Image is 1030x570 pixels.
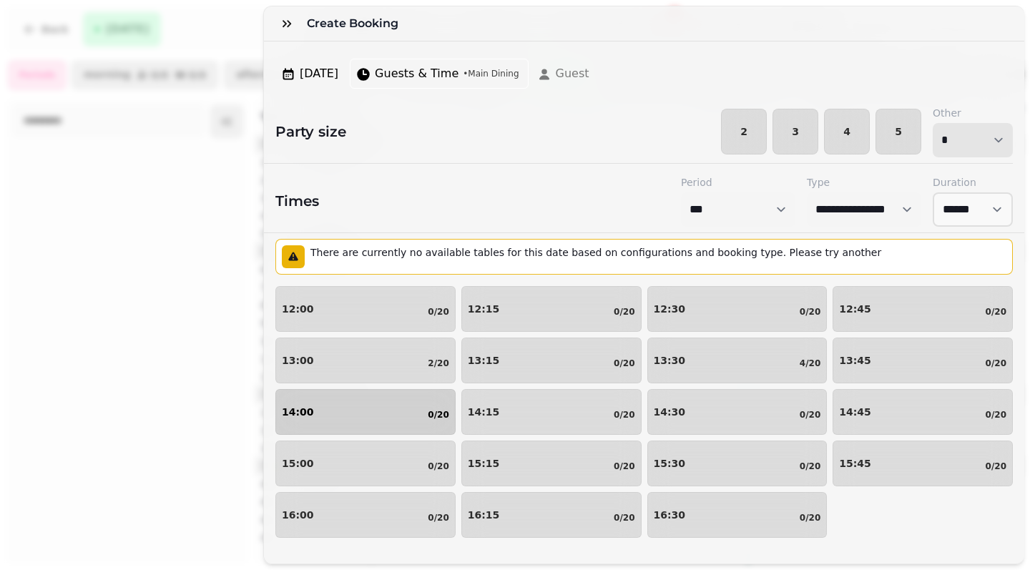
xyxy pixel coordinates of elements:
p: 15:45 [839,458,871,468]
label: Period [681,175,795,190]
span: Guest [556,65,589,82]
p: 0/20 [614,409,634,421]
span: 2 [733,127,755,137]
p: 4/20 [800,358,820,369]
p: 0/20 [986,461,1006,472]
p: 16:30 [654,510,686,520]
p: 2/20 [428,358,448,369]
p: 0/20 [800,461,820,472]
p: 0/20 [800,409,820,421]
button: 15:450/20 [833,441,1013,486]
label: Type [807,175,921,190]
p: 16:15 [468,510,500,520]
button: 13:450/20 [833,338,1013,383]
p: 13:00 [282,355,314,365]
p: 0/20 [614,358,634,369]
p: 15:15 [468,458,500,468]
p: 16:00 [282,510,314,520]
p: 0/20 [428,306,448,318]
button: 12:300/20 [647,286,828,332]
p: 0/20 [614,306,634,318]
p: 15:30 [654,458,686,468]
button: 2 [721,109,767,154]
p: 14:30 [654,407,686,417]
p: 0/20 [986,306,1006,318]
h2: Times [275,191,319,211]
p: 0/20 [614,512,634,524]
p: 0/20 [986,409,1006,421]
p: 15:00 [282,458,314,468]
button: 15:150/20 [461,441,642,486]
p: 14:00 [282,407,314,417]
p: There are currently no available tables for this date based on configurations and booking type. P... [310,245,887,260]
button: 14:150/20 [461,389,642,435]
button: 12:000/20 [275,286,456,332]
span: • Main Dining [463,68,519,79]
p: 13:45 [839,355,871,365]
button: 4 [824,109,870,154]
button: 16:150/20 [461,492,642,538]
span: 4 [836,127,858,137]
button: 15:000/20 [275,441,456,486]
span: Guests & Time [375,65,458,82]
h2: Party size [264,122,346,142]
p: 12:15 [468,304,500,314]
p: 0/20 [986,358,1006,369]
button: 16:300/20 [647,492,828,538]
p: 12:45 [839,304,871,314]
p: 0/20 [428,409,448,421]
button: 12:450/20 [833,286,1013,332]
button: 15:300/20 [647,441,828,486]
h3: Create Booking [307,15,404,32]
p: 0/20 [428,461,448,472]
button: 3 [772,109,818,154]
button: 13:304/20 [647,338,828,383]
p: 0/20 [428,512,448,524]
label: Duration [933,175,1013,190]
button: 14:000/20 [275,389,456,435]
button: 13:150/20 [461,338,642,383]
p: 0/20 [614,461,634,472]
button: 5 [875,109,921,154]
p: 13:30 [654,355,686,365]
p: 14:15 [468,407,500,417]
p: 0/20 [800,306,820,318]
button: 12:150/20 [461,286,642,332]
span: 3 [785,127,806,137]
p: 14:45 [839,407,871,417]
button: 14:300/20 [647,389,828,435]
span: [DATE] [300,65,338,82]
p: 0/20 [800,512,820,524]
button: 16:000/20 [275,492,456,538]
p: 12:30 [654,304,686,314]
p: 12:00 [282,304,314,314]
p: 13:15 [468,355,500,365]
button: 13:002/20 [275,338,456,383]
span: 5 [888,127,909,137]
button: 14:450/20 [833,389,1013,435]
label: Other [933,106,1013,120]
